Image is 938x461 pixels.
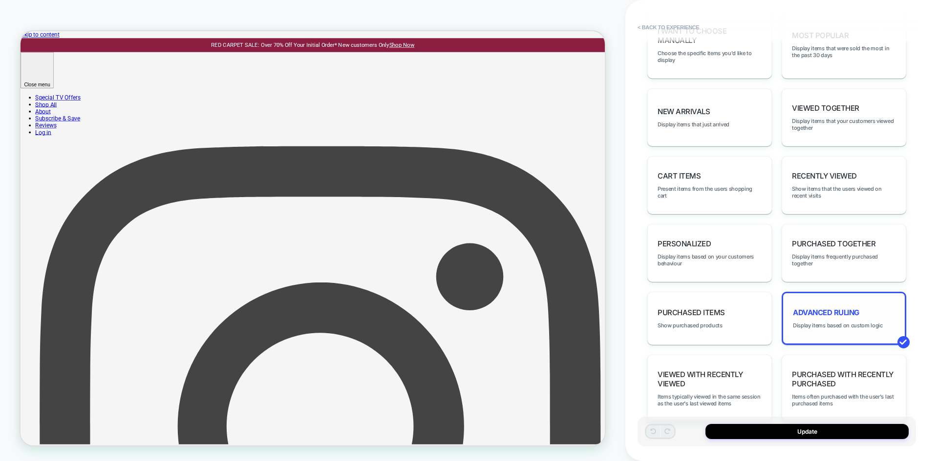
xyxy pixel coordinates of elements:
[793,308,859,317] span: Advanced Ruling
[792,185,896,199] span: Show items that the users viewed on recent visits
[5,67,40,75] span: Close menu
[658,370,762,388] span: Viewed with Recently Viewed
[20,102,40,112] a: About
[20,84,80,93] a: Special TV Offers
[792,253,896,267] span: Display items frequently purchased together
[658,322,723,329] span: Show purchased products
[792,45,896,59] span: Display items that were sold the most in the past 30 days
[792,171,857,180] span: Recently Viewed
[491,14,525,23] a: Shop Now
[792,370,896,388] span: Purchased with Recently Purchased
[792,31,849,40] span: Most Popular
[658,121,729,128] span: Display items that just arrived
[658,185,762,199] span: Present items from the users shopping cart
[658,239,711,248] span: personalized
[20,93,48,102] a: Shop All
[633,20,704,35] button: < Back to experience
[792,103,859,113] span: Viewed Together
[658,171,701,180] span: Cart Items
[20,121,48,130] a: Reviews
[20,112,80,121] a: Subscribe & Save
[793,322,883,329] span: Display items based on custom logic
[97,14,683,23] div: RED CARPET SALE: Over 70% Off Your Initial Order* New customers Only
[792,118,896,131] span: Display items that your customers viewed together
[658,253,762,267] span: Display items based on your customers behaviour
[658,26,762,45] span: I want to choose manually
[658,393,762,407] span: Items typically viewed in the same session as the user's last viewed items
[658,107,710,116] span: New Arrivals
[792,239,875,248] span: Purchased Together
[20,130,41,140] a: Log in
[658,308,725,317] span: Purchased Items
[792,393,896,407] span: Items often purchased with the user's last purchased items
[658,50,762,63] span: Choose the specific items you'd like to display
[705,424,909,439] button: Update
